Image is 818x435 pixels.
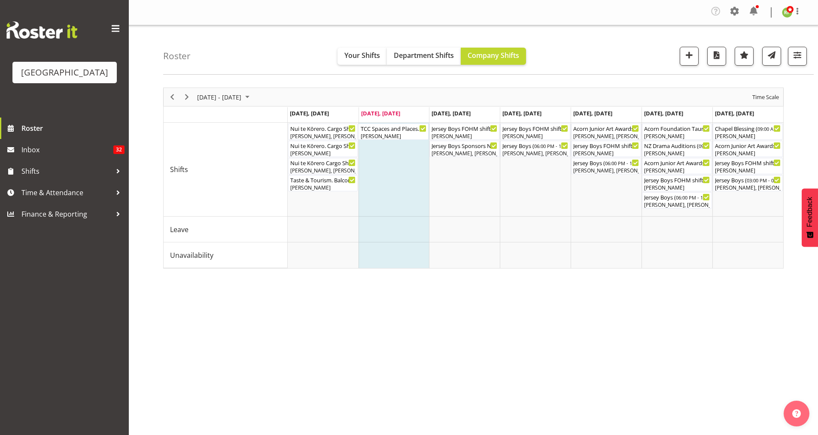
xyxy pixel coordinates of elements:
[338,48,387,65] button: Your Shifts
[676,194,721,201] span: 06:00 PM - 10:10 PM
[179,88,194,106] div: Next
[751,92,781,103] button: Time Scale
[290,109,329,117] span: [DATE], [DATE]
[170,224,189,235] span: Leave
[715,133,781,140] div: [PERSON_NAME]
[571,158,641,174] div: Shifts"s event - Jersey Boys Begin From Friday, September 12, 2025 at 6:00:00 PM GMT+12:00 Ends A...
[644,109,683,117] span: [DATE], [DATE]
[573,158,639,167] div: Jersey Boys ( )
[713,124,783,140] div: Shifts"s event - Chapel Blessing Begin From Sunday, September 14, 2025 at 9:00:00 AM GMT+12:00 En...
[571,124,641,140] div: Shifts"s event - Acorn Junior Art Awards - X-Space. FOHM/Bar Shift Begin From Friday, September 1...
[715,141,781,150] div: Acorn Junior Art Awards - X-Space ( )
[534,142,579,149] span: 06:00 PM - 11:59 PM
[747,177,791,184] span: 03:00 PM - 07:10 PM
[502,141,568,150] div: Jersey Boys ( )
[165,88,179,106] div: Previous
[573,167,639,175] div: [PERSON_NAME], [PERSON_NAME], [PERSON_NAME], [PERSON_NAME], [PERSON_NAME], [PERSON_NAME]
[502,109,541,117] span: [DATE], [DATE]
[432,109,471,117] span: [DATE], [DATE]
[642,175,712,191] div: Shifts"s event - Jersey Boys FOHM shift Begin From Saturday, September 13, 2025 at 5:15:00 PM GMT...
[713,175,783,191] div: Shifts"s event - Jersey Boys Begin From Sunday, September 14, 2025 at 3:00:00 PM GMT+12:00 Ends A...
[387,48,461,65] button: Department Shifts
[644,133,710,140] div: [PERSON_NAME]
[164,123,288,217] td: Shifts resource
[573,124,639,133] div: Acorn Junior Art Awards - X-Space. FOHM/Bar Shift ( )
[21,186,112,199] span: Time & Attendance
[642,158,712,174] div: Shifts"s event - Acorn Junior Art Awards - X-Space Begin From Saturday, September 13, 2025 at 9:4...
[642,124,712,140] div: Shifts"s event - Acorn Foundation Tauranga Distributions Morning Tea Cargo Shed Begin From Saturd...
[715,124,781,133] div: Chapel Blessing ( )
[290,184,356,192] div: [PERSON_NAME]
[644,201,710,209] div: [PERSON_NAME], [PERSON_NAME], [PERSON_NAME], [PERSON_NAME], [PERSON_NAME], [PERSON_NAME], [PERSON...
[288,158,358,174] div: Shifts"s event - Nui te Kōrero Cargo Shed Lunch Rush Begin From Monday, September 8, 2025 at 11:0...
[707,47,726,66] button: Download a PDF of the roster according to the set date range.
[644,175,710,184] div: Jersey Boys FOHM shift ( )
[290,133,356,140] div: [PERSON_NAME], [PERSON_NAME]
[644,184,710,192] div: [PERSON_NAME]
[432,124,497,133] div: Jersey Boys FOHM shift ( )
[163,88,784,269] div: Timeline Week of September 9, 2025
[361,109,400,117] span: [DATE], [DATE]
[713,158,783,174] div: Shifts"s event - Jersey Boys FOHM shift Begin From Sunday, September 14, 2025 at 2:15:00 PM GMT+1...
[573,141,639,150] div: Jersey Boys FOHM shift ( )
[715,167,781,175] div: [PERSON_NAME]
[751,92,780,103] span: Time Scale
[461,48,526,65] button: Company Shifts
[167,92,178,103] button: Previous
[644,141,710,150] div: NZ Drama Auditions ( )
[468,51,519,60] span: Company Shifts
[644,193,710,201] div: Jersey Boys ( )
[21,143,113,156] span: Inbox
[290,175,356,184] div: Taste & Tourism. Balcony Room ( )
[715,184,781,192] div: [PERSON_NAME], [PERSON_NAME], [PERSON_NAME], [PERSON_NAME], [PERSON_NAME], [PERSON_NAME], [PERSON...
[361,133,426,140] div: [PERSON_NAME]
[573,133,639,140] div: [PERSON_NAME], [PERSON_NAME]
[164,217,288,242] td: Leave resource
[21,122,125,135] span: Roster
[21,208,112,221] span: Finance & Reporting
[361,124,426,133] div: TCC Spaces and Places. Balcony Room ( )
[573,150,639,157] div: [PERSON_NAME]
[288,123,783,268] table: Timeline Week of September 9, 2025
[344,51,380,60] span: Your Shifts
[715,175,781,184] div: Jersey Boys ( )
[762,47,781,66] button: Send a list of all shifts for the selected filtered period to all rostered employees.
[196,92,253,103] button: September 08 - 14, 2025
[792,409,801,418] img: help-xxl-2.png
[571,141,641,157] div: Shifts"s event - Jersey Boys FOHM shift Begin From Friday, September 12, 2025 at 5:15:00 PM GMT+1...
[715,158,781,167] div: Jersey Boys FOHM shift ( )
[21,66,108,79] div: [GEOGRAPHIC_DATA]
[644,150,710,157] div: [PERSON_NAME]
[788,47,807,66] button: Filter Shifts
[290,141,356,150] div: Nui te Kōrero. Cargo Shed. RF Shift ( )
[170,250,213,260] span: Unavailability
[644,158,710,167] div: Acorn Junior Art Awards - X-Space ( )
[605,160,650,166] span: 06:00 PM - 10:10 PM
[113,145,125,154] span: 32
[757,125,802,132] span: 09:00 AM - 01:00 PM
[164,242,288,268] td: Unavailability resource
[432,150,497,157] div: [PERSON_NAME], [PERSON_NAME], [PERSON_NAME], [PERSON_NAME], [PERSON_NAME]
[163,51,191,61] h4: Roster
[642,192,712,208] div: Shifts"s event - Jersey Boys Begin From Saturday, September 13, 2025 at 6:00:00 PM GMT+12:00 Ends...
[680,47,699,66] button: Add a new shift
[170,164,188,175] span: Shifts
[735,47,754,66] button: Highlight an important date within the roster.
[432,141,497,150] div: Jersey Boys Sponsors Night ( )
[429,124,499,140] div: Shifts"s event - Jersey Boys FOHM shift Begin From Wednesday, September 10, 2025 at 4:30:00 PM GM...
[290,167,356,175] div: [PERSON_NAME], [PERSON_NAME], [PERSON_NAME], [PERSON_NAME]
[502,150,568,157] div: [PERSON_NAME], [PERSON_NAME], [PERSON_NAME], [PERSON_NAME], [PERSON_NAME], [PERSON_NAME], [PERSON...
[290,150,356,157] div: [PERSON_NAME]
[288,175,358,191] div: Shifts"s event - Taste & Tourism. Balcony Room Begin From Monday, September 8, 2025 at 3:00:00 PM...
[806,197,814,227] span: Feedback
[6,21,77,39] img: Rosterit website logo
[359,124,429,140] div: Shifts"s event - TCC Spaces and Places. Balcony Room Begin From Tuesday, September 9, 2025 at 8:0...
[288,124,358,140] div: Shifts"s event - Nui te Kōrero. Cargo Shed. 0800 - 1800 Shift Begin From Monday, September 8, 202...
[196,92,242,103] span: [DATE] - [DATE]
[502,133,568,140] div: [PERSON_NAME]
[181,92,193,103] button: Next
[500,141,570,157] div: Shifts"s event - Jersey Boys Begin From Thursday, September 11, 2025 at 6:00:00 PM GMT+12:00 Ends...
[644,167,710,175] div: [PERSON_NAME]
[394,51,454,60] span: Department Shifts
[502,124,568,133] div: Jersey Boys FOHM shift ( )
